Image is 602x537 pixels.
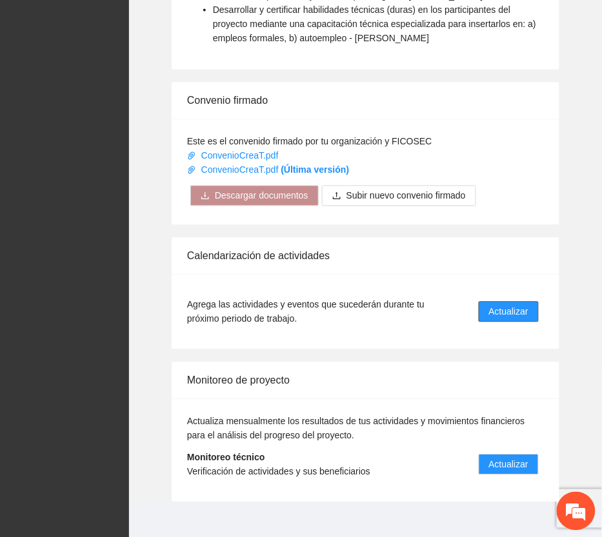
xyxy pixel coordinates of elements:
[187,151,196,161] span: paper-clip
[187,238,544,275] div: Calendarización de actividades
[187,453,265,463] strong: Monitoreo técnico
[187,151,281,161] a: ConvenioCreaT.pdf
[187,298,448,326] span: Agrega las actividades y eventos que sucederán durante tu próximo periodo de trabajo.
[489,305,528,319] span: Actualizar
[213,5,536,43] span: Desarrollar y certificar habilidades técnicas (duras) en los participantes del proyecto mediante ...
[215,189,308,203] span: Descargar documentos
[479,454,539,475] button: Actualizar
[190,186,319,206] button: downloadDescargar documentos
[201,191,210,202] span: download
[346,189,466,203] span: Subir nuevo convenio firmado
[489,458,528,472] span: Actualizar
[187,166,196,175] span: paper-clip
[187,137,432,147] span: Este es el convenido firmado por tu organización y FICOSEC
[332,191,341,202] span: upload
[187,165,349,175] a: ConvenioCreaT.pdf
[479,302,539,322] button: Actualizar
[281,165,350,175] strong: (Última versión)
[187,362,544,399] div: Monitoreo de proyecto
[322,186,476,206] button: uploadSubir nuevo convenio firmado
[187,83,544,119] div: Convenio firmado
[187,467,370,477] span: Verificación de actividades y sus beneficiarios
[322,191,476,201] span: uploadSubir nuevo convenio firmado
[187,416,525,441] span: Actualiza mensualmente los resultados de tus actividades y movimientos financieros para el anális...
